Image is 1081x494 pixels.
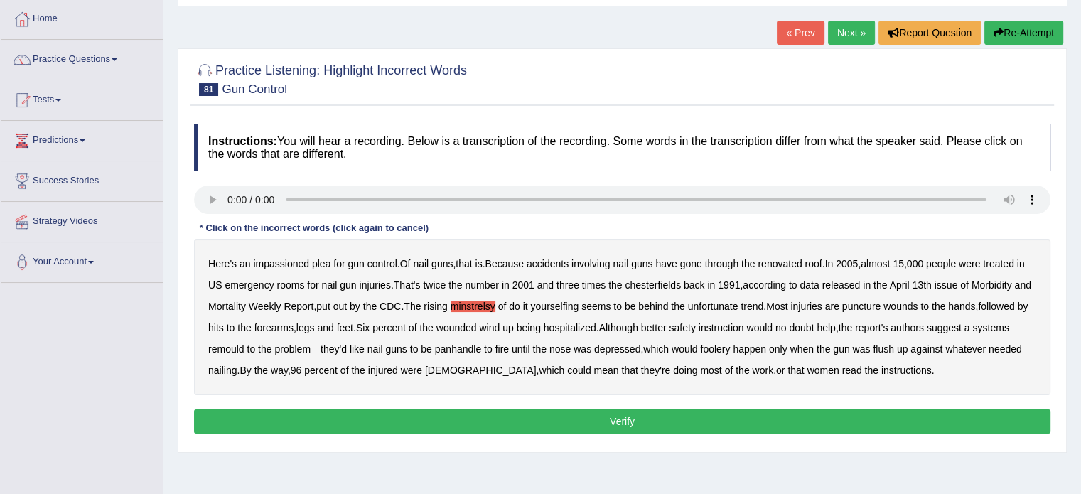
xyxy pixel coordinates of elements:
b: three [556,279,579,291]
b: to [613,301,622,312]
b: gone [680,258,702,269]
a: Practice Questions [1,40,163,75]
button: Report Question [878,21,981,45]
b: Six [356,322,370,333]
b: Because [485,258,524,269]
b: systems [972,322,1009,333]
b: wind [479,322,500,333]
b: and [317,322,333,333]
b: trend [741,301,763,312]
b: fire [495,343,509,355]
b: the [873,279,887,291]
b: gun [340,279,356,291]
b: doing [673,365,697,376]
b: nail [322,279,338,291]
b: of [960,279,969,291]
b: in [863,279,871,291]
b: 96 [291,365,302,376]
b: read [842,365,862,376]
b: that [787,365,804,376]
b: in [707,279,715,291]
b: the [671,301,684,312]
b: to [484,343,493,355]
b: Of [400,258,411,269]
b: be [625,301,636,312]
b: do [509,301,520,312]
b: accidents [527,258,569,269]
b: flush [873,343,894,355]
b: injured [368,365,398,376]
b: guns [631,258,652,269]
b: nail [367,343,383,355]
b: injuries [359,279,390,291]
b: issue [935,279,958,291]
b: most [700,365,721,376]
b: be [421,343,432,355]
a: Strategy Videos [1,202,163,237]
b: it [523,301,528,312]
b: the [741,258,755,269]
b: behind [638,301,668,312]
a: Predictions [1,121,163,156]
b: for [333,258,345,269]
b: wounds [883,301,918,312]
b: until [512,343,530,355]
b: Mortality [208,301,246,312]
b: percent [304,365,338,376]
b: the [448,279,462,291]
b: seems [581,301,611,312]
b: almost [861,258,890,269]
a: Success Stories [1,161,163,197]
b: needed [989,343,1022,355]
b: guns [385,343,407,355]
button: Verify [194,409,1050,434]
b: which [643,343,669,355]
b: a [964,322,970,333]
b: that [456,258,472,269]
b: of [409,322,417,333]
b: percent [372,322,406,333]
b: is [475,258,483,269]
b: are [825,301,839,312]
button: Re-Attempt [984,21,1063,45]
b: help [817,322,835,333]
b: have [655,258,677,269]
b: whatever [945,343,986,355]
b: hands [948,301,975,312]
b: renovated [758,258,802,269]
b: to [789,279,797,291]
b: CDC [380,301,401,312]
b: instructions [881,365,932,376]
b: happen [733,343,766,355]
b: The [404,301,421,312]
b: hits [208,322,224,333]
b: would [746,322,773,333]
b: In [824,258,833,269]
h4: You will hear a recording. Below is a transcription of the recording. Some words in the transcrip... [194,124,1050,171]
b: against [910,343,942,355]
b: feet [337,322,353,333]
b: problem [274,343,311,355]
b: Here's [208,258,237,269]
b: impassioned [253,258,309,269]
b: 1991 [718,279,740,291]
div: . , . . , , . , , . . , , . . , — , . , , , . [194,239,1050,395]
b: an [240,258,251,269]
b: up [897,343,908,355]
b: could [567,365,591,376]
b: 2005 [836,258,858,269]
b: instruction [699,322,744,333]
b: in [502,279,510,291]
b: gun [348,258,364,269]
b: That's [394,279,421,291]
b: they'd [321,343,347,355]
b: wounded [436,322,477,333]
b: no [775,322,787,333]
b: treated [983,258,1014,269]
b: twice [423,279,446,291]
b: Report [284,301,313,312]
b: US [208,279,222,291]
b: which [539,365,564,376]
b: times [582,279,606,291]
b: to [247,343,255,355]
